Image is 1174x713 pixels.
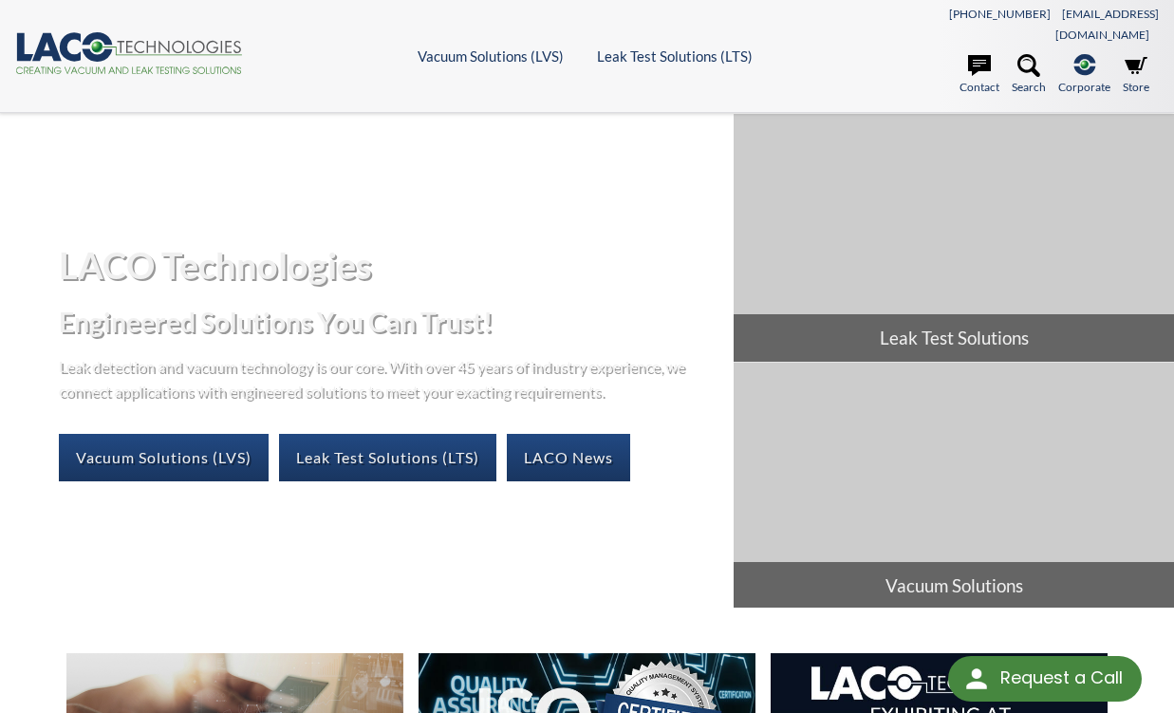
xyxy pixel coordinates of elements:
img: round button [961,664,992,694]
a: Vacuum Solutions (LVS) [418,47,564,65]
a: Leak Test Solutions (LTS) [279,434,496,481]
h2: Engineered Solutions You Can Trust! [59,305,718,340]
a: Vacuum Solutions [734,363,1174,610]
a: [PHONE_NUMBER] [949,7,1051,21]
span: Corporate [1058,78,1110,96]
span: Leak Test Solutions [734,314,1174,362]
span: Vacuum Solutions [734,562,1174,610]
a: Search [1012,54,1046,96]
a: LACO News [507,434,630,481]
a: Contact [960,54,999,96]
a: Vacuum Solutions (LVS) [59,434,269,481]
div: Request a Call [1000,656,1123,700]
a: [EMAIL_ADDRESS][DOMAIN_NAME] [1055,7,1159,42]
div: Request a Call [948,656,1142,702]
h1: LACO Technologies [59,242,718,289]
p: Leak detection and vacuum technology is our core. With over 45 years of industry experience, we c... [59,354,695,403]
a: Store [1123,54,1149,96]
a: Leak Test Solutions [734,114,1174,361]
a: Leak Test Solutions (LTS) [597,47,753,65]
